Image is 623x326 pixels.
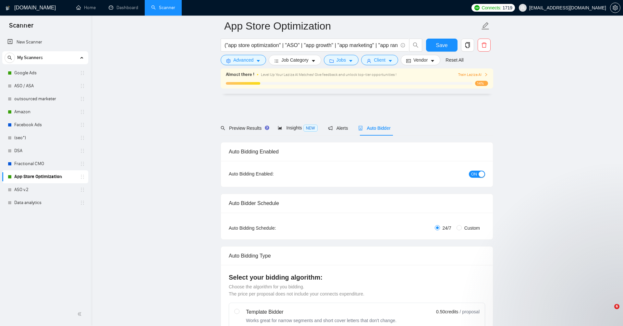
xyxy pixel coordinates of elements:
span: Preview Results [221,126,267,131]
button: folderJobscaret-down [324,55,359,65]
span: Jobs [336,56,346,64]
a: outsourced marketer [14,92,76,105]
button: search [5,53,15,63]
span: Alerts [328,126,348,131]
span: caret-down [311,58,316,63]
span: search [5,55,15,60]
span: holder [80,109,85,115]
button: search [409,39,422,52]
a: Amazon [14,105,76,118]
span: Job Category [281,56,308,64]
button: barsJob Categorycaret-down [269,55,321,65]
a: ASO / ASA [14,79,76,92]
span: copy [461,42,474,48]
a: New Scanner [7,36,83,49]
span: Scanner [4,21,39,34]
div: Auto Bidding Schedule: [229,224,314,232]
span: 14% [475,81,488,86]
div: Template Bidder [246,308,397,316]
span: caret-down [348,58,353,63]
span: caret-down [256,58,261,63]
span: info-circle [401,43,405,47]
a: searchScanner [151,5,175,10]
span: bars [274,58,279,63]
a: Fractional CMO [14,157,76,170]
span: double-left [77,311,84,317]
span: caret-down [430,58,435,63]
span: folder [329,58,334,63]
span: search [221,126,225,130]
span: Level Up Your Laziza AI Matches! Give feedback and unlock top-tier opportunities ! [261,72,397,77]
span: setting [226,58,231,63]
span: holder [80,161,85,166]
span: holder [80,122,85,127]
span: Almost there ! [226,71,254,78]
a: ASO v.2 [14,183,76,196]
a: homeHome [76,5,96,10]
a: (seo*) [14,131,76,144]
span: setting [610,5,620,10]
div: Auto Bidding Enabled [229,142,485,161]
span: Auto Bidder [358,126,390,131]
div: Auto Bidding Type [229,247,485,265]
button: setting [610,3,620,13]
span: 24/7 [440,224,454,232]
span: user [520,6,525,10]
div: Auto Bidder Schedule [229,194,485,212]
span: caret-down [388,58,393,63]
span: NEW [303,125,318,132]
span: Insights [278,125,317,130]
span: Advanced [233,56,253,64]
button: copy [461,39,474,52]
span: Vendor [413,56,428,64]
span: My Scanners [17,51,43,64]
button: Save [426,39,458,52]
span: holder [80,200,85,205]
a: Reset All [446,56,463,64]
span: holder [80,70,85,76]
span: holder [80,83,85,89]
span: holder [80,135,85,140]
a: App Store Optimization [14,170,76,183]
li: My Scanners [2,51,88,209]
li: New Scanner [2,36,88,49]
span: area-chart [278,126,282,130]
span: holder [80,148,85,153]
input: Search Freelance Jobs... [225,41,398,49]
span: holder [80,187,85,192]
span: Client [374,56,385,64]
span: right [484,73,488,77]
button: userClientcaret-down [361,55,398,65]
span: user [367,58,371,63]
span: Custom [462,224,483,232]
iframe: Intercom live chat [601,304,617,320]
span: delete [478,42,490,48]
button: settingAdvancedcaret-down [221,55,266,65]
span: ON [471,171,477,178]
a: Data analytics [14,196,76,209]
button: Train Laziza AI [458,72,488,78]
span: Save [436,41,447,49]
input: Scanner name... [224,18,480,34]
span: idcard [406,58,411,63]
span: edit [481,22,490,30]
img: upwork-logo.png [474,5,480,10]
span: holder [80,174,85,179]
a: Facebook Ads [14,118,76,131]
button: idcardVendorcaret-down [401,55,440,65]
button: delete [478,39,491,52]
span: search [409,42,422,48]
a: Google Ads [14,66,76,79]
span: 6 [614,304,619,309]
img: logo [6,3,10,13]
a: dashboardDashboard [109,5,138,10]
span: Choose the algorithm for you bidding. The price per proposal does not include your connects expen... [229,284,364,296]
span: 0.50 credits [436,308,458,315]
div: Works great for narrow segments and short cover letters that don't change. [246,317,397,324]
div: Auto Bidding Enabled: [229,170,314,177]
div: Tooltip anchor [264,125,270,131]
a: setting [610,5,620,10]
span: 1719 [503,4,512,11]
a: DSA [14,144,76,157]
